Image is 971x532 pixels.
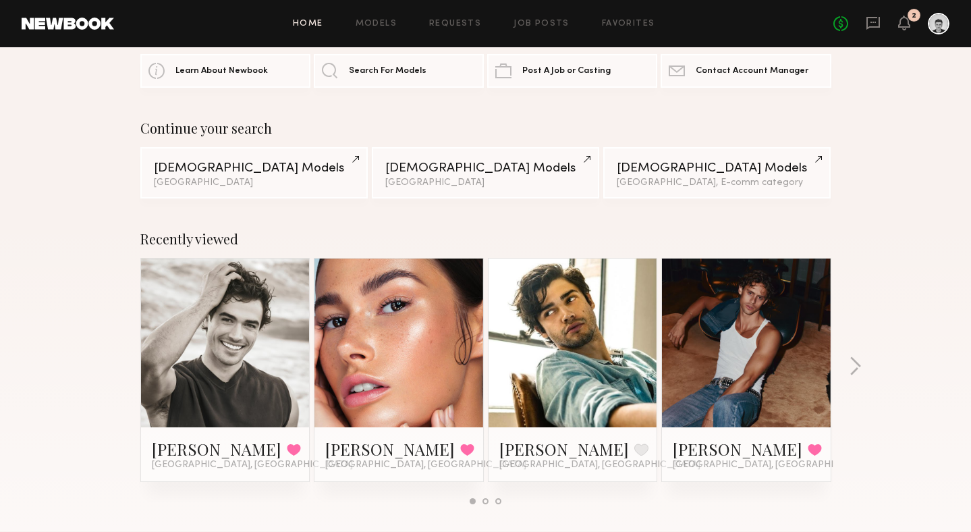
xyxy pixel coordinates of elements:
a: Search For Models [314,54,484,88]
div: Recently viewed [140,231,831,247]
a: [PERSON_NAME] [325,438,455,460]
div: [DEMOGRAPHIC_DATA] Models [154,162,354,175]
span: Learn About Newbook [175,67,268,76]
a: Requests [429,20,481,28]
div: 2 [912,12,916,20]
div: Continue your search [140,120,831,136]
span: Search For Models [349,67,426,76]
a: Learn About Newbook [140,54,310,88]
a: [DEMOGRAPHIC_DATA] Models[GEOGRAPHIC_DATA] [140,147,368,198]
span: Contact Account Manager [696,67,808,76]
a: Models [356,20,397,28]
a: Favorites [602,20,655,28]
a: Job Posts [514,20,570,28]
a: Home [293,20,323,28]
span: [GEOGRAPHIC_DATA], [GEOGRAPHIC_DATA] [152,460,353,471]
a: [DEMOGRAPHIC_DATA] Models[GEOGRAPHIC_DATA], E-comm category [603,147,831,198]
span: [GEOGRAPHIC_DATA], [GEOGRAPHIC_DATA] [325,460,526,471]
a: Contact Account Manager [661,54,831,88]
div: [GEOGRAPHIC_DATA] [385,178,586,188]
div: [DEMOGRAPHIC_DATA] Models [385,162,586,175]
a: [PERSON_NAME] [152,438,281,460]
a: [PERSON_NAME] [673,438,802,460]
a: Post A Job or Casting [487,54,657,88]
div: [GEOGRAPHIC_DATA] [154,178,354,188]
span: [GEOGRAPHIC_DATA], [GEOGRAPHIC_DATA] [499,460,700,471]
div: [DEMOGRAPHIC_DATA] Models [617,162,817,175]
span: [GEOGRAPHIC_DATA], [GEOGRAPHIC_DATA] [673,460,874,471]
span: Post A Job or Casting [522,67,611,76]
div: [GEOGRAPHIC_DATA], E-comm category [617,178,817,188]
a: [PERSON_NAME] [499,438,629,460]
a: [DEMOGRAPHIC_DATA] Models[GEOGRAPHIC_DATA] [372,147,599,198]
